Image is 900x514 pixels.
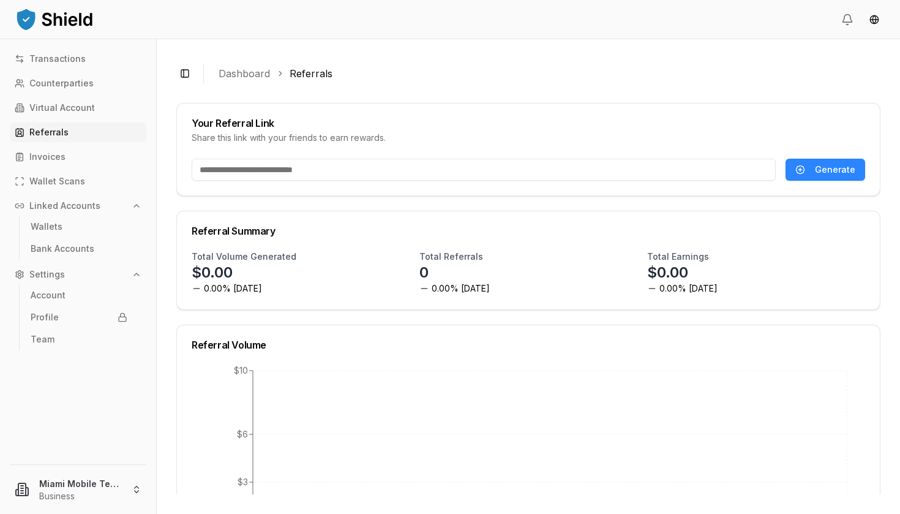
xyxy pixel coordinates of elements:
[204,282,262,295] span: 0.00% [DATE]
[815,164,855,176] span: Generate
[192,263,233,282] p: $0.00
[29,153,66,161] p: Invoices
[192,340,865,350] div: Referral Volume
[432,282,490,295] span: 0.00% [DATE]
[26,217,132,236] a: Wallets
[39,490,122,502] p: Business
[29,270,65,279] p: Settings
[219,66,270,81] a: Dashboard
[26,285,132,305] a: Account
[10,196,146,216] button: Linked Accounts
[15,7,94,31] img: ShieldPay Logo
[5,470,151,509] button: Miami Mobile TechnologyBusiness
[31,291,66,300] p: Account
[26,239,132,259] a: Bank Accounts
[192,226,865,236] div: Referral Summary
[647,263,688,282] p: $0.00
[31,313,59,322] p: Profile
[10,123,146,142] a: Referrals
[192,132,865,144] div: Share this link with your friends to earn rewards.
[29,104,95,112] p: Virtual Account
[647,251,709,263] h3: Total Earnings
[26,330,132,349] a: Team
[29,55,86,63] p: Transactions
[31,222,62,231] p: Wallets
[29,128,69,137] p: Referrals
[419,263,429,282] p: 0
[238,477,248,487] tspan: $3
[659,282,718,295] span: 0.00% [DATE]
[29,177,85,186] p: Wallet Scans
[29,202,100,210] p: Linked Accounts
[419,251,483,263] h3: Total Referrals
[10,98,146,118] a: Virtual Account
[31,244,94,253] p: Bank Accounts
[10,147,146,167] a: Invoices
[192,251,296,263] h3: Total Volume Generated
[31,335,54,344] p: Team
[786,159,865,181] button: Generate
[290,66,332,81] a: Referrals
[10,74,146,93] a: Counterparties
[237,429,248,439] tspan: $6
[192,118,865,128] div: Your Referral Link
[26,308,132,327] a: Profile
[234,365,248,376] tspan: $10
[219,66,871,81] nav: breadcrumb
[10,265,146,284] button: Settings
[29,79,94,88] p: Counterparties
[10,49,146,69] a: Transactions
[39,477,122,490] p: Miami Mobile Technology
[10,172,146,191] a: Wallet Scans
